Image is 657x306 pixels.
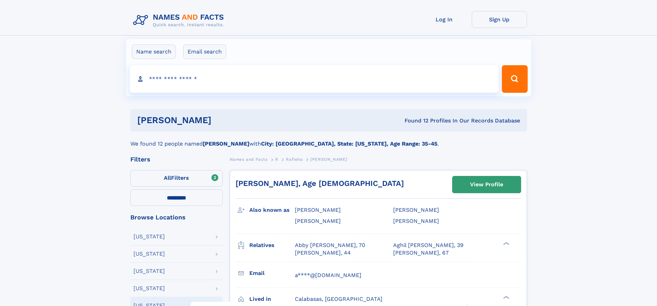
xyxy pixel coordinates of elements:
a: Aghil [PERSON_NAME], 39 [393,241,464,249]
span: [PERSON_NAME] [295,218,341,224]
span: [PERSON_NAME] [295,207,341,213]
h1: [PERSON_NAME] [137,116,308,125]
a: Rafieha [286,155,302,164]
a: Sign Up [472,11,527,28]
div: Filters [130,156,223,162]
b: City: [GEOGRAPHIC_DATA], State: [US_STATE], Age Range: 35-45 [261,140,437,147]
h3: Relatives [249,239,295,251]
div: ❯ [501,295,510,299]
img: Logo Names and Facts [130,11,230,30]
span: Calabasas, [GEOGRAPHIC_DATA] [295,296,382,302]
a: R [275,155,278,164]
h3: Also known as [249,204,295,216]
label: Email search [183,45,226,59]
label: Filters [130,170,223,187]
a: Names and Facts [230,155,268,164]
span: Rafieha [286,157,302,162]
a: [PERSON_NAME], 44 [295,249,351,257]
a: Abby [PERSON_NAME], 70 [295,241,365,249]
h3: Email [249,267,295,279]
span: [PERSON_NAME] [393,207,439,213]
span: R [275,157,278,162]
div: View Profile [470,177,503,193]
h3: Lived in [249,293,295,305]
div: [US_STATE] [133,251,165,257]
b: [PERSON_NAME] [203,140,249,147]
div: We found 12 people named with . [130,131,527,148]
label: Name search [132,45,176,59]
div: Found 12 Profiles In Our Records Database [308,117,520,125]
div: Browse Locations [130,214,223,220]
div: [US_STATE] [133,234,165,239]
a: View Profile [452,176,521,193]
span: All [164,175,171,181]
input: search input [130,65,499,93]
div: ❯ [501,241,510,246]
span: [PERSON_NAME] [393,218,439,224]
a: Log In [417,11,472,28]
a: [PERSON_NAME], Age [DEMOGRAPHIC_DATA] [236,179,404,188]
a: [PERSON_NAME], 67 [393,249,449,257]
div: [US_STATE] [133,286,165,291]
button: Search Button [502,65,527,93]
span: [PERSON_NAME] [310,157,347,162]
div: [US_STATE] [133,268,165,274]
